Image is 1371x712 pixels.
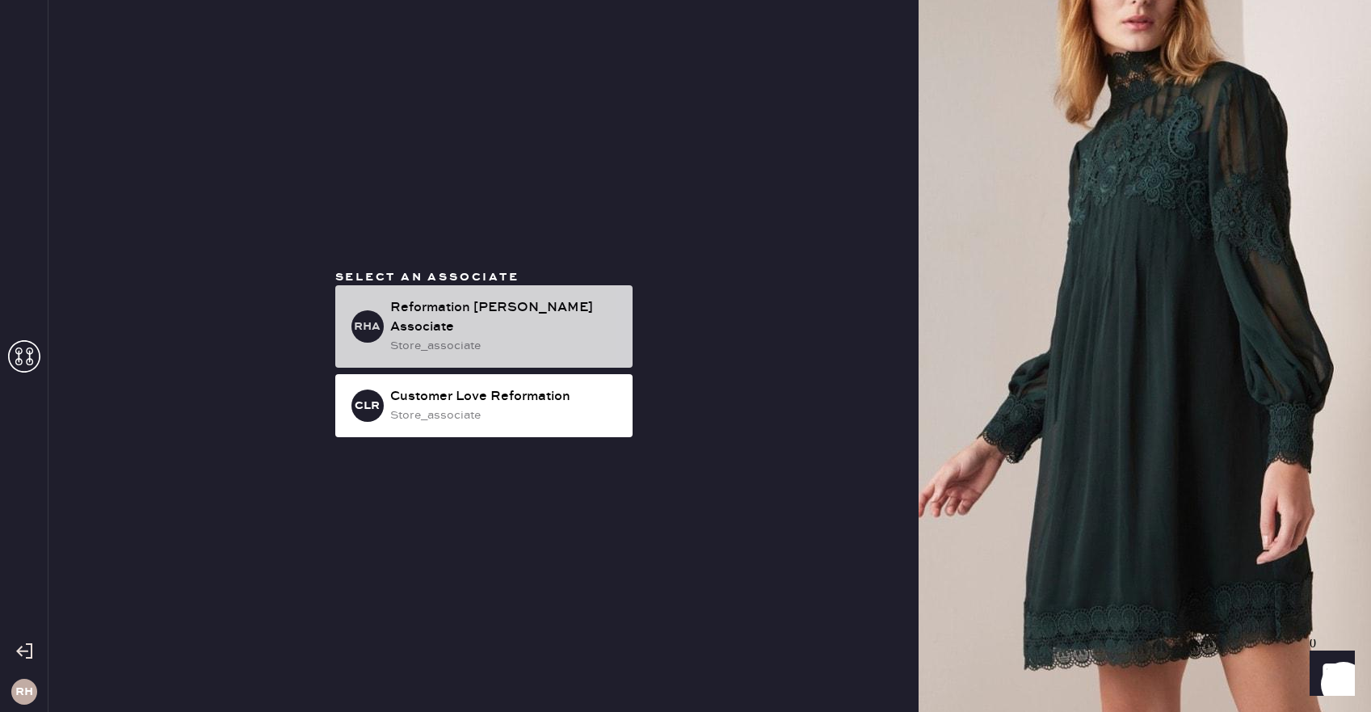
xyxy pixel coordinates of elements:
[15,686,33,697] h3: RH
[1294,639,1364,709] iframe: Front Chat
[390,407,620,424] div: store_associate
[390,387,620,407] div: Customer Love Reformation
[355,400,380,411] h3: CLR
[390,337,620,355] div: store_associate
[354,321,381,332] h3: RHA
[390,298,620,337] div: Reformation [PERSON_NAME] Associate
[335,270,519,284] span: Select an associate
